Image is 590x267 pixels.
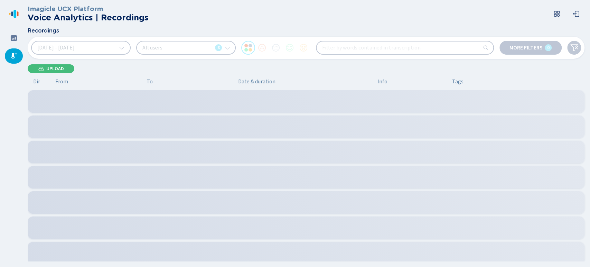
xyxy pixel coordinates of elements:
[499,41,562,55] button: More filters0
[483,45,488,50] svg: search
[5,48,23,64] div: Recordings
[238,79,372,85] span: Date & duration
[119,45,124,50] svg: chevron-down
[28,13,149,22] h2: Voice Analytics | Recordings
[452,79,463,85] span: Tags
[33,79,40,85] span: Dir
[317,42,493,54] input: Filter by words contained in transcription
[573,10,580,17] svg: box-arrow-left
[37,45,75,50] span: [DATE] - [DATE]
[28,5,149,13] h3: Imagicle UCX Platform
[10,53,17,59] svg: mic-fill
[46,66,64,72] span: Upload
[5,30,23,46] div: Dashboard
[570,44,578,52] svg: funnel-disabled
[28,64,74,73] button: Upload
[147,79,153,85] span: To
[377,79,387,85] span: Info
[38,66,44,72] svg: cloud-upload
[509,45,543,50] span: More filters
[547,45,550,50] span: 0
[55,79,68,85] span: From
[567,41,581,55] button: Clear filters
[28,28,59,34] span: Recordings
[10,35,17,42] svg: dashboard-filled
[31,41,131,55] button: [DATE] - [DATE]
